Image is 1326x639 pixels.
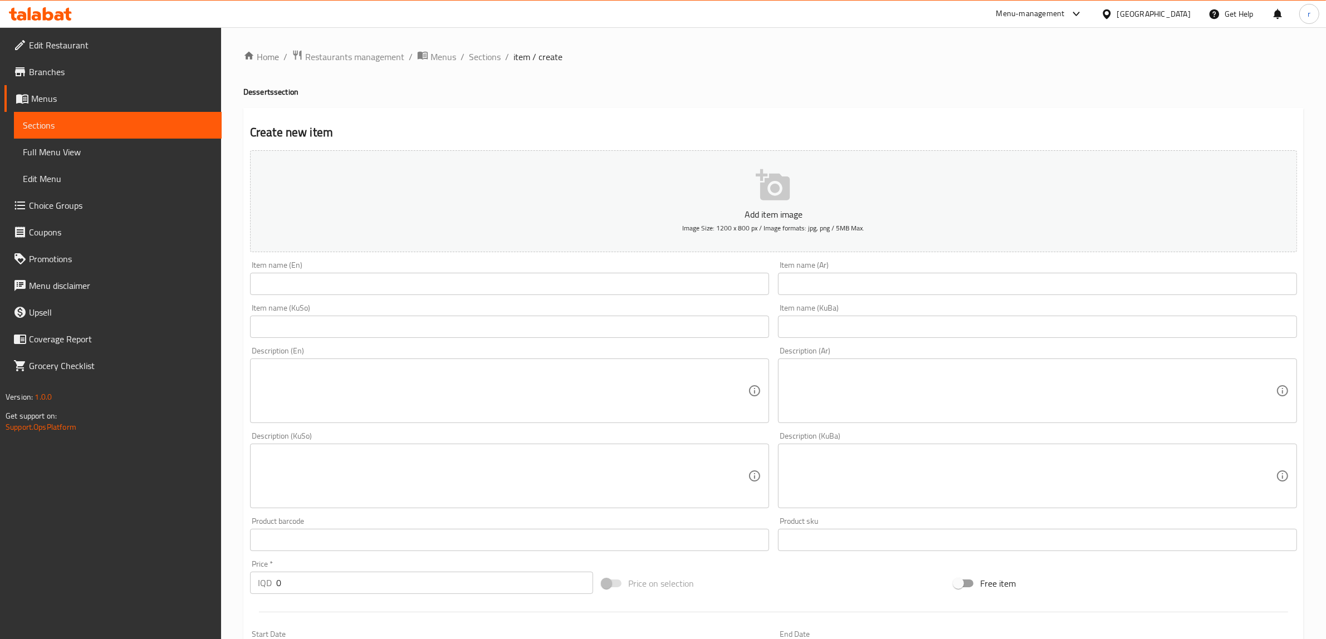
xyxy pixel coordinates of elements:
[513,50,562,63] span: item / create
[628,577,694,590] span: Price on selection
[250,124,1297,141] h2: Create new item
[4,58,222,85] a: Branches
[29,199,213,212] span: Choice Groups
[283,50,287,63] li: /
[4,32,222,58] a: Edit Restaurant
[258,576,272,589] p: IQD
[4,326,222,352] a: Coverage Report
[996,7,1065,21] div: Menu-management
[4,245,222,272] a: Promotions
[4,192,222,219] a: Choice Groups
[250,273,769,295] input: Enter name En
[267,208,1280,221] p: Add item image
[1117,8,1191,20] div: [GEOGRAPHIC_DATA]
[29,65,213,78] span: Branches
[4,299,222,326] a: Upsell
[1308,8,1310,20] span: r
[6,420,76,434] a: Support.OpsPlatform
[250,316,769,338] input: Enter name KuSo
[292,50,404,64] a: Restaurants management
[778,273,1297,295] input: Enter name Ar
[505,50,509,63] li: /
[4,272,222,299] a: Menu disclaimer
[14,112,222,139] a: Sections
[980,577,1016,590] span: Free item
[430,50,456,63] span: Menus
[31,92,213,105] span: Menus
[4,85,222,112] a: Menus
[29,359,213,372] span: Grocery Checklist
[23,145,213,159] span: Full Menu View
[14,139,222,165] a: Full Menu View
[461,50,464,63] li: /
[305,50,404,63] span: Restaurants management
[243,50,279,63] a: Home
[778,316,1297,338] input: Enter name KuBa
[417,50,456,64] a: Menus
[23,119,213,132] span: Sections
[29,38,213,52] span: Edit Restaurant
[14,165,222,192] a: Edit Menu
[276,572,593,594] input: Please enter price
[6,390,33,404] span: Version:
[29,252,213,266] span: Promotions
[29,306,213,319] span: Upsell
[250,150,1297,252] button: Add item imageImage Size: 1200 x 800 px / Image formats: jpg, png / 5MB Max.
[243,86,1304,97] h4: Desserts section
[250,529,769,551] input: Please enter product barcode
[682,222,864,234] span: Image Size: 1200 x 800 px / Image formats: jpg, png / 5MB Max.
[29,279,213,292] span: Menu disclaimer
[23,172,213,185] span: Edit Menu
[29,332,213,346] span: Coverage Report
[243,50,1304,64] nav: breadcrumb
[778,529,1297,551] input: Please enter product sku
[29,225,213,239] span: Coupons
[4,352,222,379] a: Grocery Checklist
[469,50,501,63] a: Sections
[6,409,57,423] span: Get support on:
[4,219,222,245] a: Coupons
[35,390,52,404] span: 1.0.0
[409,50,413,63] li: /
